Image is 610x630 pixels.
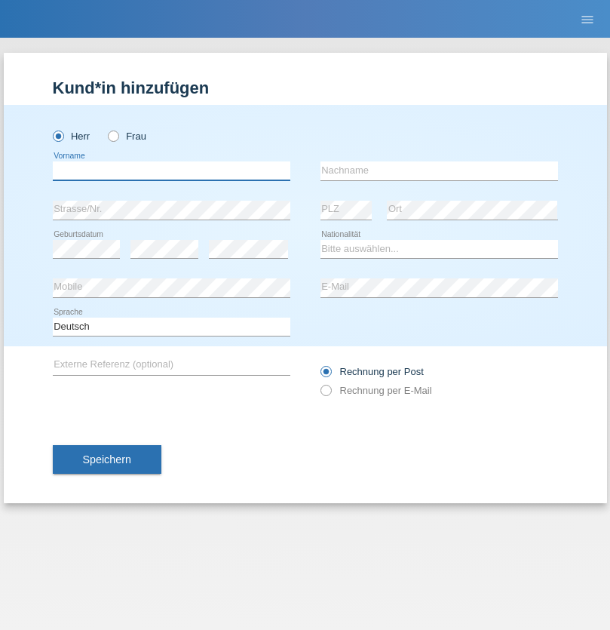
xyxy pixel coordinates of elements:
a: menu [572,14,602,23]
i: menu [580,12,595,27]
label: Frau [108,131,146,142]
input: Herr [53,131,63,140]
h1: Kund*in hinzufügen [53,78,558,97]
input: Rechnung per E-Mail [320,385,330,404]
label: Rechnung per E-Mail [320,385,432,396]
button: Speichern [53,445,161,474]
label: Herr [53,131,90,142]
input: Rechnung per Post [320,366,330,385]
label: Rechnung per Post [320,366,424,377]
span: Speichern [83,453,131,466]
input: Frau [108,131,118,140]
